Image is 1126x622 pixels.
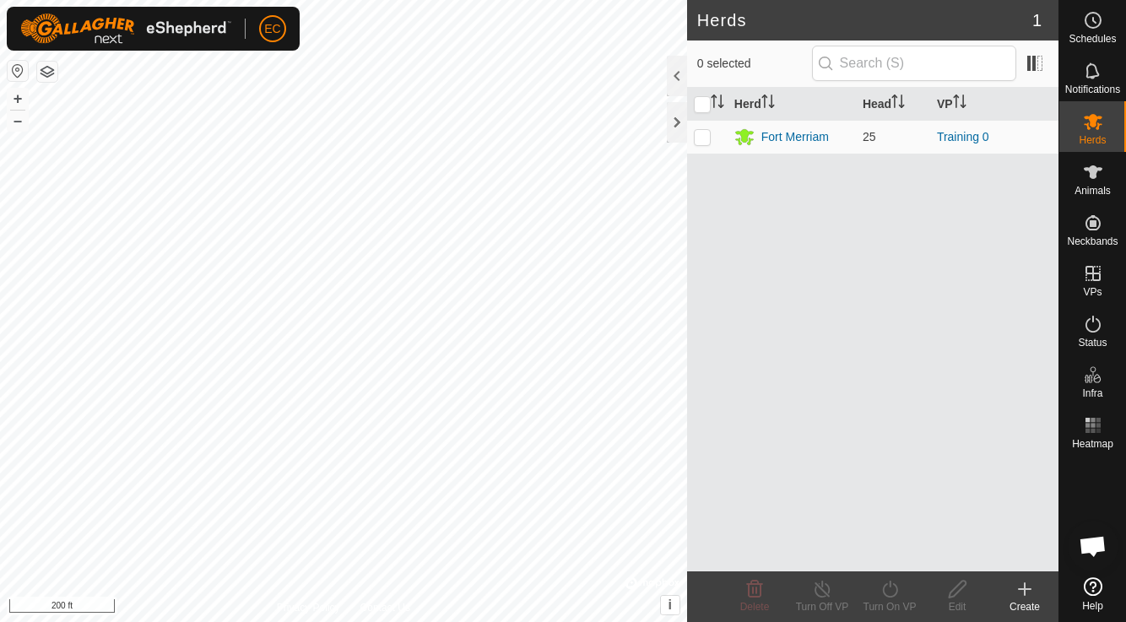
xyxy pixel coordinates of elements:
a: Privacy Policy [277,600,340,615]
span: 1 [1032,8,1042,33]
span: Status [1078,338,1107,348]
p-sorticon: Activate to sort [953,97,966,111]
a: Contact Us [360,600,410,615]
th: VP [930,88,1058,121]
p-sorticon: Activate to sort [711,97,724,111]
span: Schedules [1069,34,1116,44]
div: Edit [923,599,991,614]
h2: Herds [697,10,1032,30]
div: Turn On VP [856,599,923,614]
button: Map Layers [37,62,57,82]
a: Training 0 [937,130,989,143]
p-sorticon: Activate to sort [891,97,905,111]
span: i [669,598,672,612]
span: 0 selected [697,55,812,73]
span: Help [1082,601,1103,611]
div: Turn Off VP [788,599,856,614]
span: Notifications [1065,84,1120,95]
a: Help [1059,571,1126,618]
button: + [8,89,28,109]
div: Open chat [1068,521,1118,571]
span: Heatmap [1072,439,1113,449]
span: EC [264,20,280,38]
p-sorticon: Activate to sort [761,97,775,111]
div: Create [991,599,1058,614]
button: i [661,596,679,614]
th: Head [856,88,930,121]
span: 25 [863,130,876,143]
span: VPs [1083,287,1102,297]
button: – [8,111,28,131]
input: Search (S) [812,46,1016,81]
button: Reset Map [8,61,28,81]
span: Herds [1079,135,1106,145]
th: Herd [728,88,856,121]
span: Animals [1075,186,1111,196]
img: Gallagher Logo [20,14,231,44]
span: Delete [740,601,770,613]
span: Infra [1082,388,1102,398]
span: Neckbands [1067,236,1118,246]
div: Fort Merriam [761,128,829,146]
